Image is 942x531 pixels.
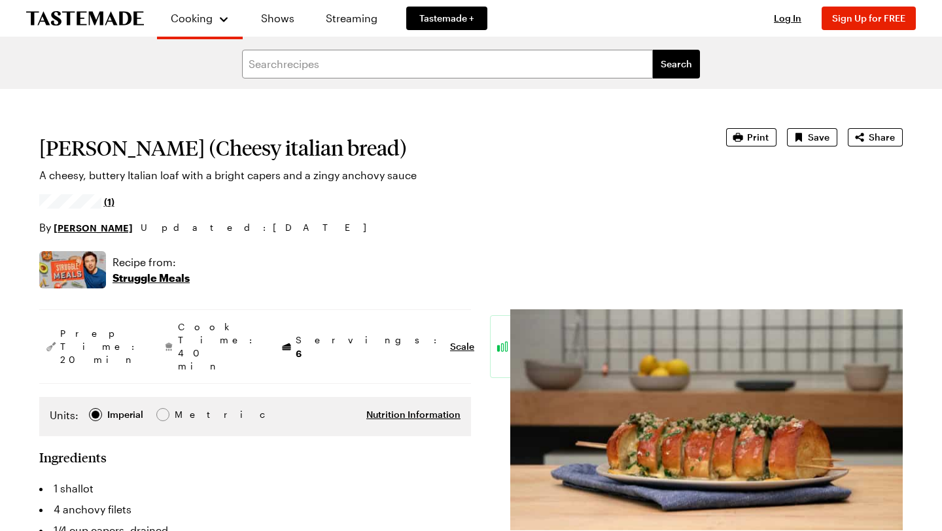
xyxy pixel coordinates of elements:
[808,131,829,144] span: Save
[832,12,905,24] span: Sign Up for FREE
[175,407,203,422] span: Metric
[141,220,379,235] span: Updated : [DATE]
[113,254,190,270] p: Recipe from:
[39,449,107,465] h2: Ingredients
[747,131,769,144] span: Print
[39,136,689,160] h1: [PERSON_NAME] (Cheesy italian bread)
[107,407,145,422] span: Imperial
[39,220,133,235] p: By
[726,128,776,146] button: Print
[774,12,801,24] span: Log In
[178,320,259,373] span: Cook Time: 40 min
[39,499,471,520] li: 4 anchovy filets
[450,340,474,353] button: Scale
[170,5,230,31] button: Cooking
[113,270,190,286] p: Struggle Meals
[60,327,141,366] span: Prep Time: 20 min
[869,131,895,144] span: Share
[104,195,114,208] span: (1)
[296,347,302,359] span: 6
[54,220,133,235] a: [PERSON_NAME]
[39,196,114,207] a: 5/5 stars from 1 reviews
[822,7,916,30] button: Sign Up for FREE
[39,251,106,288] img: Show where recipe is used
[50,407,78,423] label: Units:
[419,12,474,25] span: Tastemade +
[761,12,814,25] button: Log In
[848,128,903,146] button: Share
[787,128,837,146] button: Save recipe
[26,11,144,26] a: To Tastemade Home Page
[406,7,487,30] a: Tastemade +
[39,167,689,183] p: A cheesy, buttery Italian loaf with a bright capers and a zingy anchovy sauce
[39,478,471,499] li: 1 shallot
[366,408,461,421] button: Nutrition Information
[175,407,202,422] div: Metric
[653,50,700,78] button: filters
[113,254,190,286] a: Recipe from:Struggle Meals
[107,407,143,422] div: Imperial
[171,12,213,24] span: Cooking
[50,407,202,426] div: Imperial Metric
[296,334,444,360] span: Servings:
[661,58,692,71] span: Search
